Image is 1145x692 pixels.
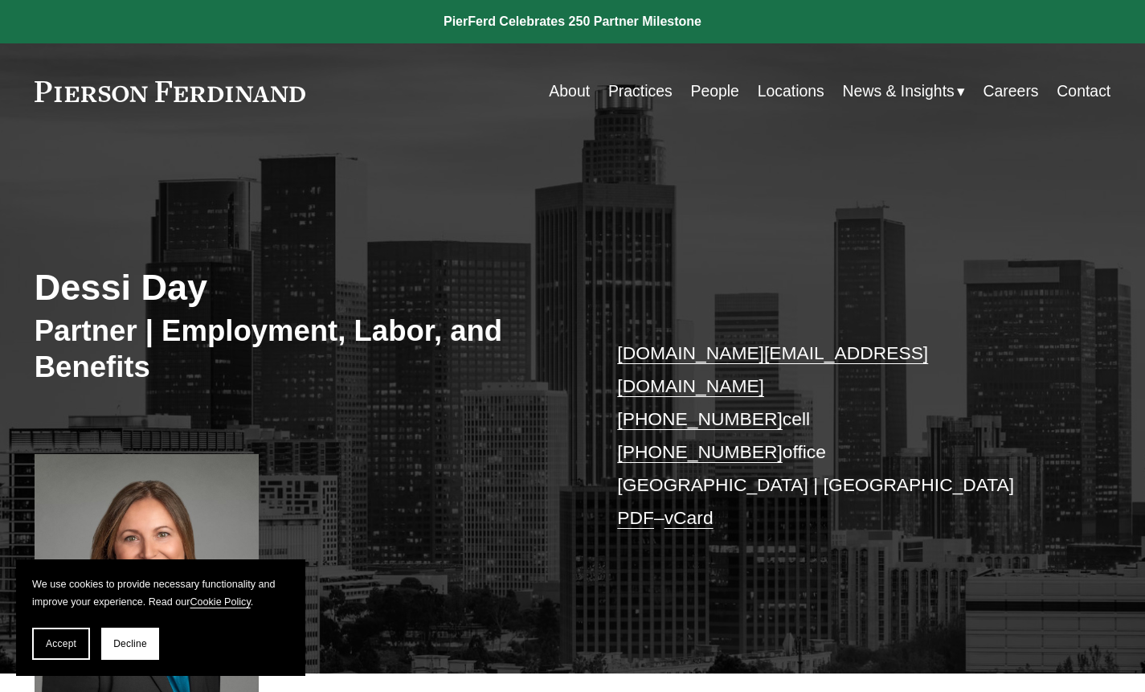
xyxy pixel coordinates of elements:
[617,337,1065,535] p: cell office [GEOGRAPHIC_DATA] | [GEOGRAPHIC_DATA] –
[665,507,714,528] a: vCard
[32,628,90,660] button: Accept
[35,313,573,385] h3: Partner | Employment, Labor, and Benefits
[113,638,147,649] span: Decline
[758,76,824,107] a: Locations
[617,441,783,462] a: [PHONE_NUMBER]
[843,76,965,107] a: folder dropdown
[1057,76,1110,107] a: Contact
[35,266,573,310] h2: Dessi Day
[190,596,250,608] a: Cookie Policy
[101,628,159,660] button: Decline
[608,76,673,107] a: Practices
[617,408,783,429] a: [PHONE_NUMBER]
[843,77,955,105] span: News & Insights
[32,575,289,612] p: We use cookies to provide necessary functionality and improve your experience. Read our .
[617,507,654,528] a: PDF
[690,76,738,107] a: People
[549,76,590,107] a: About
[46,638,76,649] span: Accept
[617,342,928,396] a: [DOMAIN_NAME][EMAIL_ADDRESS][DOMAIN_NAME]
[983,76,1039,107] a: Careers
[16,559,305,676] section: Cookie banner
